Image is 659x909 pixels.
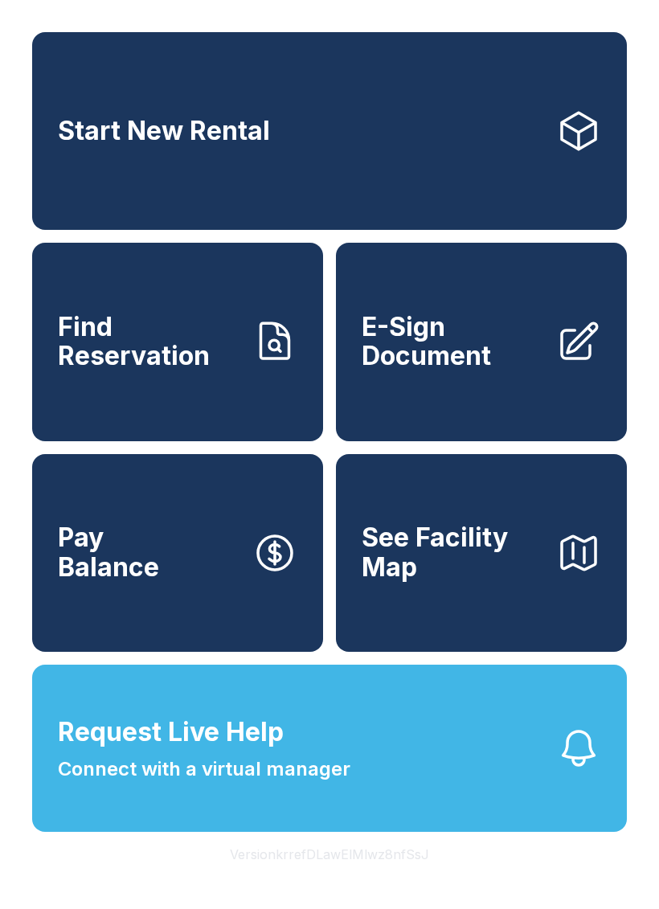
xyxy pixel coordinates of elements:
button: See Facility Map [336,454,627,652]
span: Pay Balance [58,523,159,582]
span: Find Reservation [58,313,239,371]
a: Start New Rental [32,32,627,230]
button: PayBalance [32,454,323,652]
span: E-Sign Document [362,313,543,371]
span: Connect with a virtual manager [58,755,350,784]
span: Start New Rental [58,117,270,146]
span: See Facility Map [362,523,543,582]
span: Request Live Help [58,713,284,751]
button: Request Live HelpConnect with a virtual manager [32,665,627,832]
a: E-Sign Document [336,243,627,440]
button: VersionkrrefDLawElMlwz8nfSsJ [217,832,442,877]
a: Find Reservation [32,243,323,440]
